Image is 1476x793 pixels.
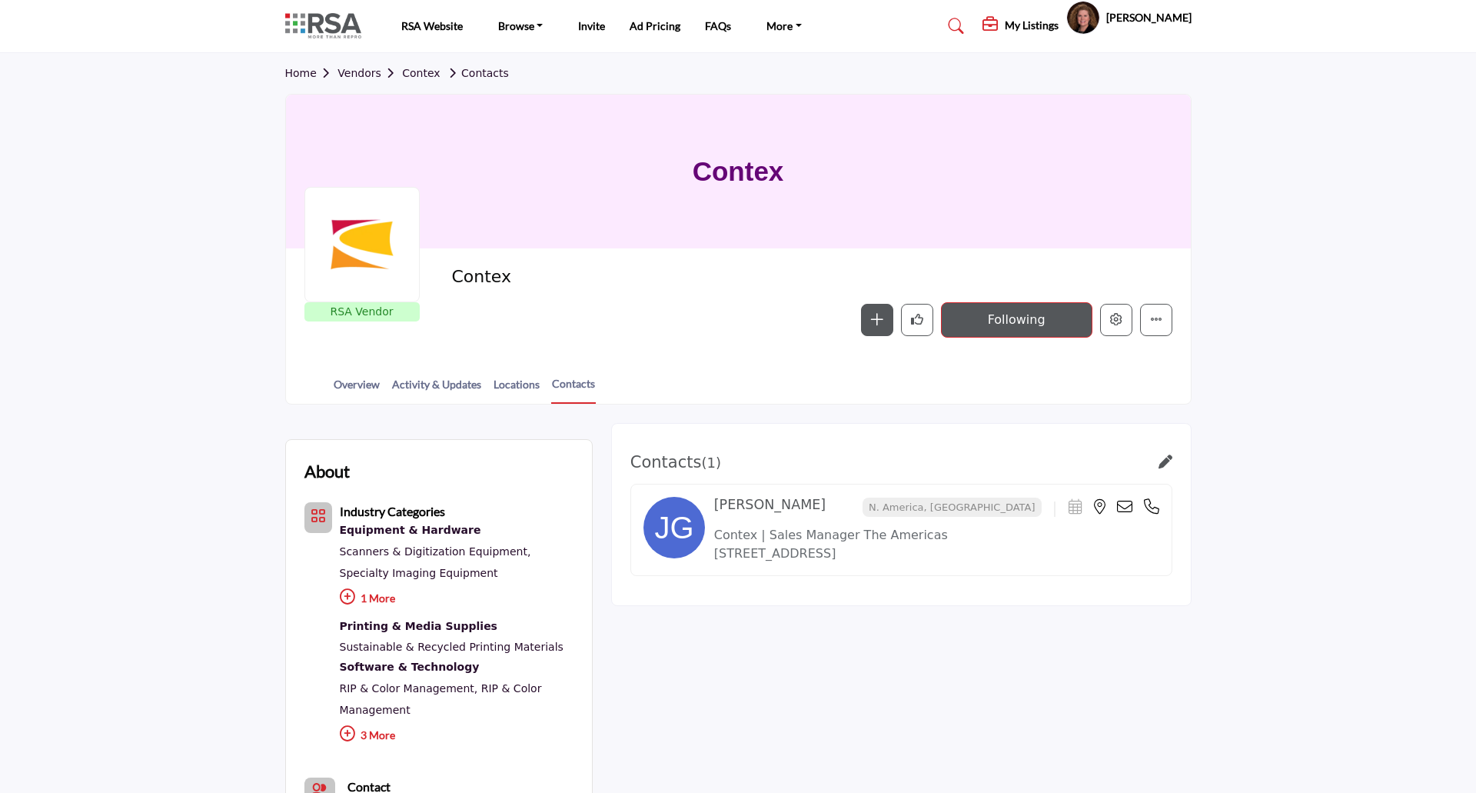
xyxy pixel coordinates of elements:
[1066,1,1100,35] button: Show hide supplier dropdown
[578,19,605,32] a: Invite
[487,15,554,37] a: Browse
[340,567,498,579] a: Specialty Imaging Equipment
[340,521,573,541] div: Top-quality printers, copiers, and finishing equipment to enhance efficiency and precision in rep...
[693,95,784,248] h1: Contex
[337,67,402,79] a: Vendors
[714,545,1159,563] p: [STREET_ADDRESS]
[941,302,1092,338] button: Following
[285,13,369,38] img: site Logo
[630,19,680,32] a: Ad Pricing
[714,526,1159,545] p: Contex | Sales Manager The Americas
[340,721,573,754] p: 3 More
[401,19,463,32] a: RSA Website
[340,506,445,518] a: Industry Categories
[340,545,531,558] a: Scanners & Digitization Equipment,
[630,453,721,472] h3: Contacts
[340,617,573,637] div: A wide range of high-quality paper, films, inks, and specialty materials for 3D printing needs.
[551,375,596,404] a: Contacts
[1106,10,1192,25] h5: [PERSON_NAME]
[402,67,440,79] a: Contex
[701,455,721,471] span: ( )
[451,267,874,287] h2: Contex
[340,504,445,518] b: Industry Categories
[706,455,715,471] span: 1
[340,521,573,541] a: Equipment & Hardware
[340,658,573,678] a: Software & Technology
[863,498,1042,517] span: Sales Territory
[340,584,573,617] p: 1 More
[756,15,813,37] a: More
[493,376,540,403] a: Locations
[643,497,705,558] img: image
[705,19,731,32] a: FAQs
[1100,304,1132,336] button: Edit company
[333,376,381,403] a: Overview
[340,682,478,695] a: RIP & Color Management,
[340,617,573,637] a: Printing & Media Supplies
[982,17,1059,35] div: My Listings
[304,502,332,533] button: Category Icon
[1140,304,1172,336] button: More details
[444,67,509,79] a: Contacts
[1005,18,1059,32] h5: My Listings
[901,304,933,336] button: Like
[340,641,563,653] a: Sustainable & Recycled Printing Materials
[714,497,826,513] h4: [PERSON_NAME]
[1159,455,1172,471] a: Link of redirect to contact page
[307,304,417,320] p: RSA Vendor
[304,458,350,484] h2: About
[340,658,573,678] div: Advanced software and digital tools for print management, automation, and streamlined workflows.
[340,682,542,716] a: RIP & Color Management
[391,376,482,403] a: Activity & Updates
[933,14,974,38] a: Search
[285,67,338,79] a: Home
